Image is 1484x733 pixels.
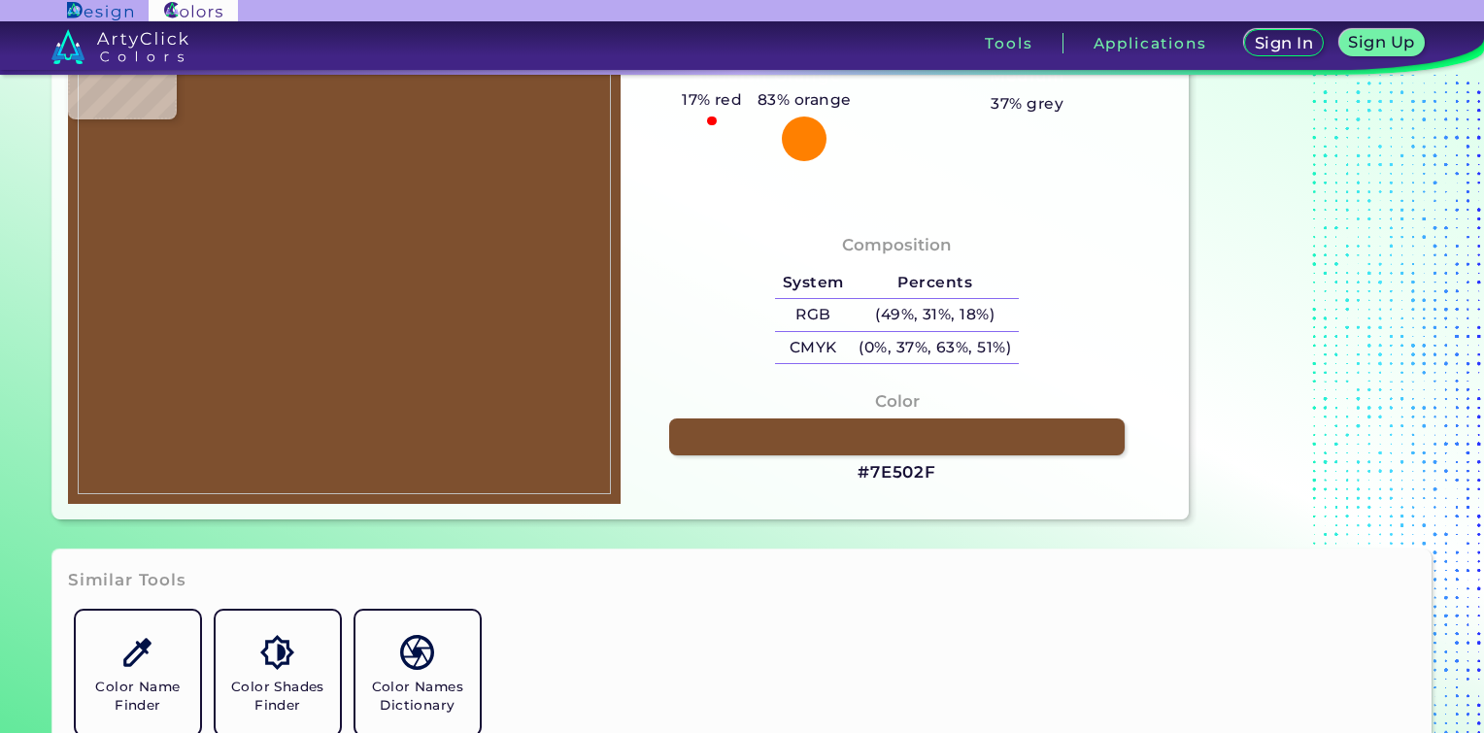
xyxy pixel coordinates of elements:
img: logo_artyclick_colors_white.svg [51,29,188,64]
h3: #7E502F [858,461,936,484]
h5: Sign In [1258,36,1311,50]
h4: Composition [842,231,952,259]
h5: RGB [775,299,851,331]
a: Sign In [1248,31,1320,55]
img: icon_color_name_finder.svg [120,635,154,669]
h3: Applications [1094,36,1207,50]
h3: Similar Tools [68,569,186,592]
h5: CMYK [775,332,851,364]
h5: Sign Up [1352,35,1412,50]
h4: Color [875,387,920,416]
img: icon_color_names_dictionary.svg [400,635,434,669]
h5: System [775,267,851,299]
img: a40c62c2-2dda-44c7-ae58-4cb6cdb6227a [78,20,611,495]
h5: Percents [852,267,1019,299]
a: Sign Up [1343,31,1420,55]
h5: 37% grey [991,91,1063,117]
h5: 17% red [674,87,750,113]
h5: Color Names Dictionary [363,678,472,715]
h3: Tools [985,36,1032,50]
h5: Color Shades Finder [223,678,332,715]
h5: Color Name Finder [84,678,192,715]
h5: (49%, 31%, 18%) [852,299,1019,331]
img: ArtyClick Design logo [67,2,132,20]
img: icon_color_shades.svg [260,635,294,669]
h5: (0%, 37%, 63%, 51%) [852,332,1019,364]
h5: 83% orange [750,87,859,113]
